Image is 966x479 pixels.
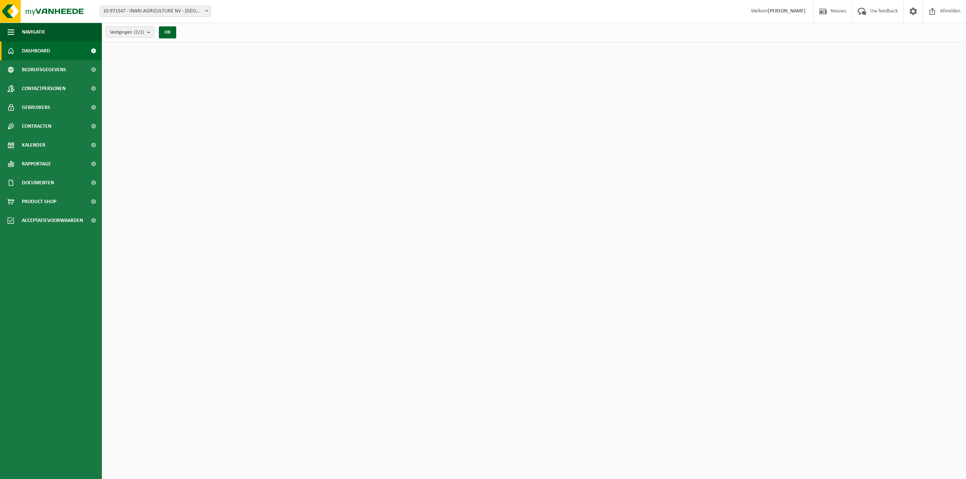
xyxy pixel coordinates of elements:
span: Contracten [22,117,51,136]
button: Vestigingen(2/2) [106,26,154,38]
span: Documenten [22,173,54,192]
span: Dashboard [22,41,50,60]
span: 10-971547 - INARI AGRICULTURE NV - DEINZE [100,6,211,17]
span: Navigatie [22,23,45,41]
span: 10-971547 - INARI AGRICULTURE NV - DEINZE [100,6,211,17]
count: (2/2) [134,30,144,35]
button: OK [159,26,176,38]
span: Vestigingen [110,27,144,38]
strong: [PERSON_NAME] [768,8,806,14]
span: Gebruikers [22,98,50,117]
span: Product Shop [22,192,56,211]
span: Bedrijfsgegevens [22,60,66,79]
span: Acceptatievoorwaarden [22,211,83,230]
span: Contactpersonen [22,79,66,98]
span: Kalender [22,136,45,155]
span: Rapportage [22,155,51,173]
